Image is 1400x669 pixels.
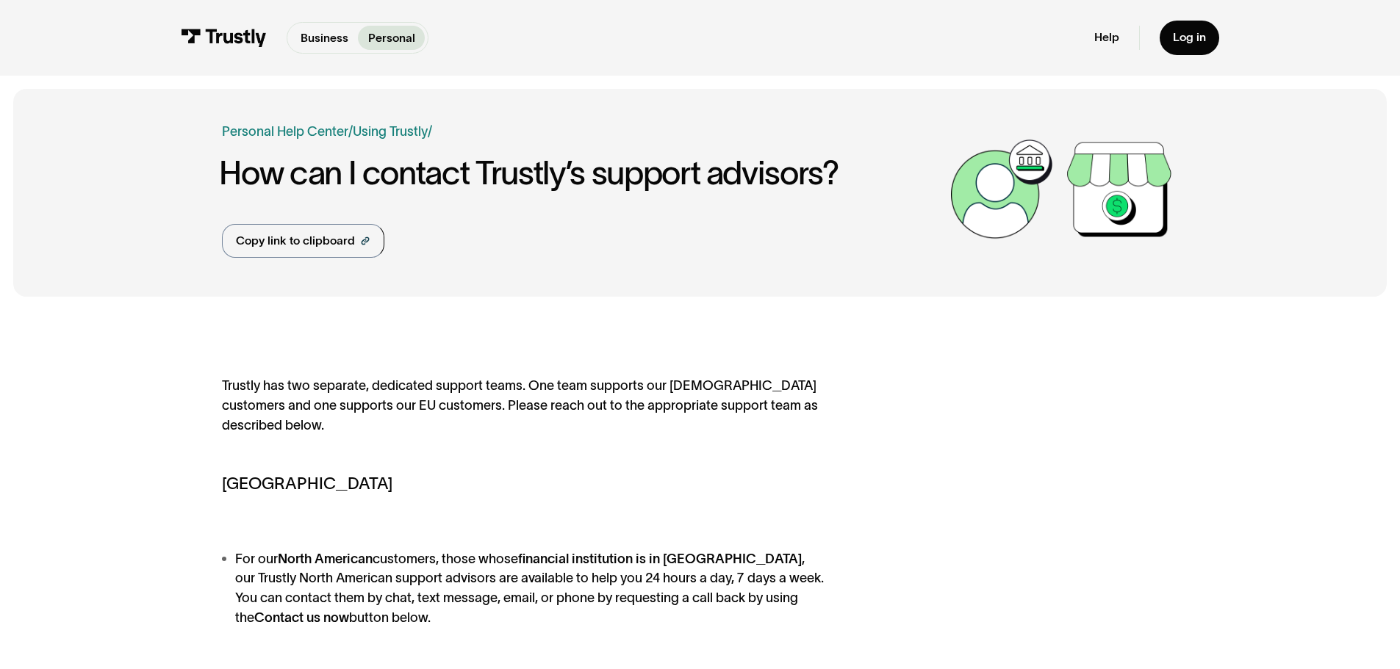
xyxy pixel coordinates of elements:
[222,122,348,142] a: Personal Help Center
[222,471,837,496] h5: [GEOGRAPHIC_DATA]
[236,232,355,250] div: Copy link to clipboard
[368,29,415,47] p: Personal
[1160,21,1219,55] a: Log in
[428,122,432,142] div: /
[1173,30,1206,45] div: Log in
[222,224,384,258] a: Copy link to clipboard
[290,26,358,50] a: Business
[254,610,349,625] strong: Contact us now
[353,124,428,139] a: Using Trustly
[301,29,348,47] p: Business
[222,549,837,629] li: For our customers, those whose , our Trustly North American support advisors are available to hel...
[219,155,942,191] h1: How can I contact Trustly’s support advisors?
[348,122,353,142] div: /
[358,26,425,50] a: Personal
[278,552,373,566] strong: North American
[518,552,802,566] strong: financial institution is in [GEOGRAPHIC_DATA]
[1094,30,1119,45] a: Help
[181,29,267,47] img: Trustly Logo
